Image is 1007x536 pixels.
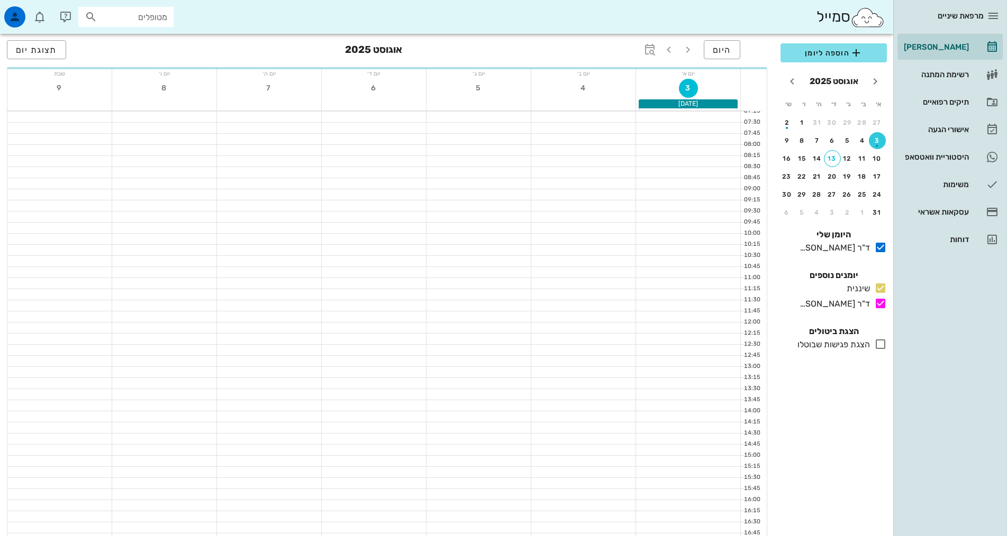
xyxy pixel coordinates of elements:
[778,191,795,198] div: 30
[839,209,856,216] div: 2
[741,284,763,293] div: 11:15
[869,150,886,167] button: 10
[902,235,969,244] div: דוחות
[7,68,112,79] div: שבת
[741,329,763,338] div: 12:15
[574,84,593,93] span: 4
[794,132,811,149] button: 8
[839,137,856,144] div: 5
[854,191,871,198] div: 25
[778,209,795,216] div: 6
[839,168,856,185] button: 19
[854,168,871,185] button: 18
[741,173,763,182] div: 08:45
[778,168,795,185] button: 23
[741,451,763,460] div: 15:00
[824,119,841,126] div: 30
[902,208,969,216] div: עסקאות אשראי
[778,114,795,131] button: 2
[217,68,321,79] div: יום ה׳
[809,204,825,221] button: 4
[155,79,174,98] button: 8
[809,155,825,162] div: 14
[741,307,763,316] div: 11:45
[827,95,840,113] th: ד׳
[794,137,811,144] div: 8
[741,129,763,138] div: 07:45
[824,132,841,149] button: 6
[678,100,698,107] span: [DATE]
[155,84,174,93] span: 8
[857,95,870,113] th: ב׳
[809,114,825,131] button: 31
[778,137,795,144] div: 9
[897,117,1003,142] a: אישורי הגעה
[778,119,795,126] div: 2
[854,114,871,131] button: 28
[872,95,886,113] th: א׳
[31,8,38,15] span: תג
[839,155,856,162] div: 12
[897,89,1003,115] a: תיקים רפואיים
[897,144,1003,170] a: היסטוריית וואטסאפ
[842,282,870,295] div: שיננית
[704,40,740,59] button: היום
[839,186,856,203] button: 26
[809,173,825,180] div: 21
[869,186,886,203] button: 24
[778,155,795,162] div: 16
[794,168,811,185] button: 22
[839,204,856,221] button: 2
[741,262,763,271] div: 10:45
[902,70,969,79] div: רשימת המתנה
[897,199,1003,225] a: עסקאות אשראי
[817,6,885,29] div: סמייל
[741,395,763,404] div: 13:45
[741,340,763,349] div: 12:30
[778,132,795,149] button: 9
[741,151,763,160] div: 08:15
[741,351,763,360] div: 12:45
[574,79,593,98] button: 4
[854,186,871,203] button: 25
[794,173,811,180] div: 22
[741,196,763,205] div: 09:15
[741,462,763,471] div: 15:15
[794,150,811,167] button: 15
[741,251,763,260] div: 10:30
[839,150,856,167] button: 12
[781,325,887,338] h4: הצגת ביטולים
[902,43,969,51] div: [PERSON_NAME]
[824,186,841,203] button: 27
[902,180,969,189] div: משימות
[778,173,795,180] div: 23
[809,132,825,149] button: 7
[345,40,402,61] h3: אוגוסט 2025
[469,79,488,98] button: 5
[781,269,887,282] h4: יומנים נוספים
[365,84,384,93] span: 6
[902,125,969,134] div: אישורי הגעה
[741,107,763,116] div: 07:15
[824,204,841,221] button: 3
[809,119,825,126] div: 31
[789,47,878,59] span: הוספה ליומן
[365,79,384,98] button: 6
[741,184,763,193] div: 09:00
[782,95,795,113] th: ש׳
[741,162,763,171] div: 08:30
[794,155,811,162] div: 15
[869,191,886,198] div: 24
[741,295,763,304] div: 11:30
[793,338,870,351] div: הצגת פגישות שבוטלו
[854,204,871,221] button: 1
[794,209,811,216] div: 5
[781,43,887,62] button: הוספה ליומן
[824,191,841,198] div: 27
[781,228,887,241] h4: היומן שלי
[679,84,698,93] span: 3
[322,68,426,79] div: יום ד׳
[741,429,763,438] div: 14:30
[854,155,871,162] div: 11
[869,137,886,144] div: 3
